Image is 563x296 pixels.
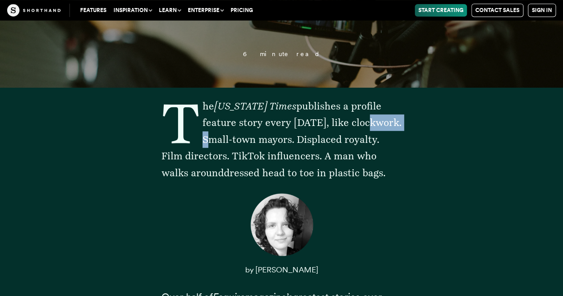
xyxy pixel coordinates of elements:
button: Learn [155,4,184,16]
button: Enterprise [184,4,227,16]
span: by [PERSON_NAME] [245,265,318,274]
a: Pricing [227,4,256,16]
a: Sign in [528,4,556,17]
span: . [383,167,385,178]
p: 6 minute read [52,51,511,57]
a: Start Creating [415,4,467,16]
em: [US_STATE] Times [214,100,296,112]
span: The publishes a profile feature story every [DATE], like clockwork. Small-town mayors. Displaced ... [162,100,401,178]
a: Contact Sales [471,4,523,17]
button: Inspiration [110,4,155,16]
img: The Craft [7,4,61,16]
a: Features [77,4,110,16]
a: dressed head to toe in plastic bags [224,167,383,178]
img: Picture of the author, Corinna Keefe [248,192,315,259]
